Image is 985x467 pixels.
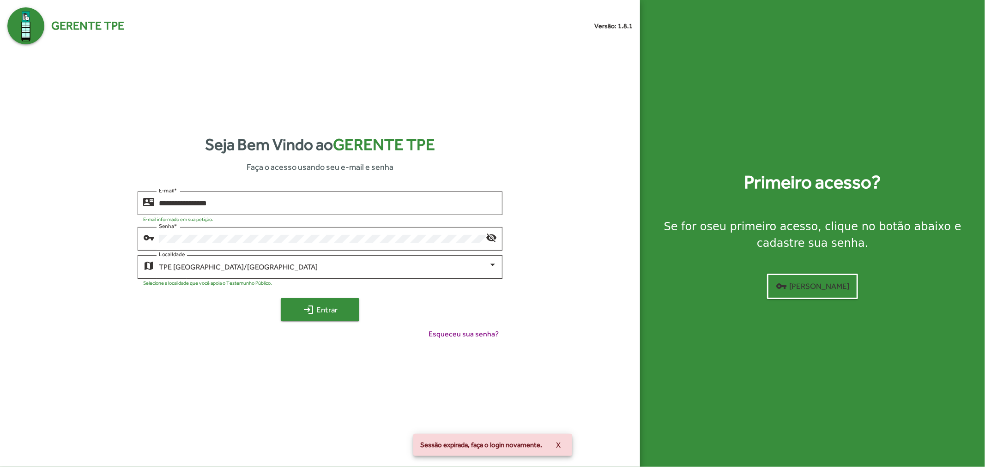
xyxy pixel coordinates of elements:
strong: Primeiro acesso? [744,168,881,196]
span: TPE [GEOGRAPHIC_DATA]/[GEOGRAPHIC_DATA] [159,263,318,271]
span: Faça o acesso usando seu e-mail e senha [247,161,393,173]
mat-icon: map [143,260,154,271]
mat-icon: vpn_key [143,232,154,243]
button: [PERSON_NAME] [767,274,858,299]
mat-icon: visibility_off [486,232,497,243]
span: Gerente TPE [333,135,435,154]
strong: seu primeiro acesso [707,220,818,233]
button: Entrar [281,298,359,321]
mat-icon: vpn_key [776,281,787,292]
span: [PERSON_NAME] [776,278,849,294]
mat-hint: E-mail informado em sua petição. [143,216,213,222]
mat-icon: contact_mail [143,196,154,207]
mat-hint: Selecione a localidade que você apoia o Testemunho Público. [143,280,272,286]
span: X [556,437,561,453]
small: Versão: 1.8.1 [594,21,633,31]
span: Entrar [289,301,351,318]
span: Sessão expirada, faça o login novamente. [421,440,543,449]
button: X [549,437,568,453]
mat-icon: login [303,304,314,315]
span: Esqueceu sua senha? [429,329,499,340]
span: Gerente TPE [51,17,124,35]
div: Se for o , clique no botão abaixo e cadastre sua senha. [651,218,974,251]
strong: Seja Bem Vindo ao [205,132,435,157]
img: Logo Gerente [7,7,44,44]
